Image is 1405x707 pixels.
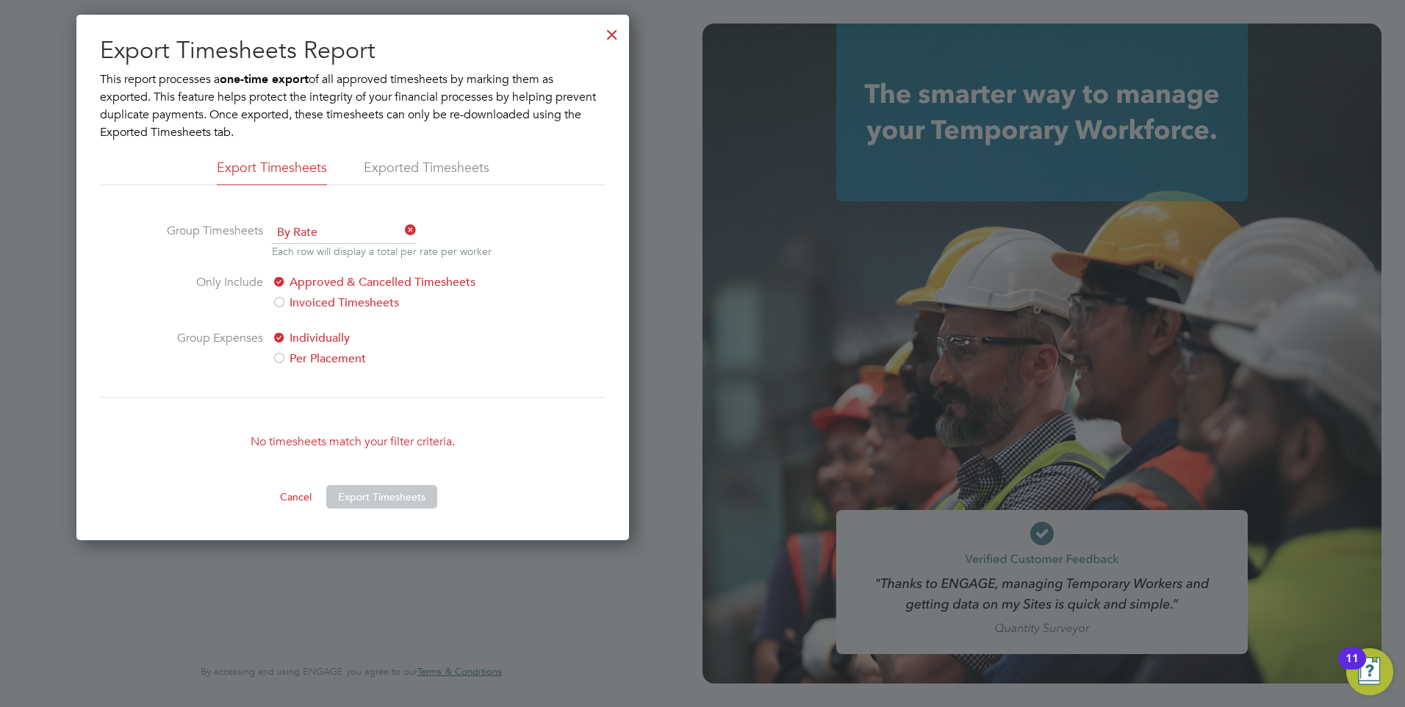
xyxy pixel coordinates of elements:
button: Open Resource Center, 11 new notifications [1346,648,1393,695]
label: Per Placement [272,350,518,367]
b: one-time export [220,72,309,86]
button: Cancel [268,485,323,509]
li: Exported Timesheets [364,159,489,185]
h2: Export Timesheets Report [100,35,606,66]
p: This report processes a of all approved timesheets by marking them as exported. This feature help... [100,71,606,141]
p: Each row will display a total per rate per worker [272,244,492,259]
label: Group Timesheets [153,222,263,256]
span: By Rate [272,222,417,244]
p: No timesheets match your filter criteria. [100,433,606,451]
button: Export Timesheets [326,485,437,509]
label: Invoiced Timesheets [272,294,518,312]
label: Group Expenses [153,329,263,367]
label: Individually [272,329,518,347]
label: Approved & Cancelled Timesheets [272,273,518,291]
li: Export Timesheets [217,159,327,185]
label: Only Include [153,273,263,312]
div: 11 [1345,658,1359,678]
